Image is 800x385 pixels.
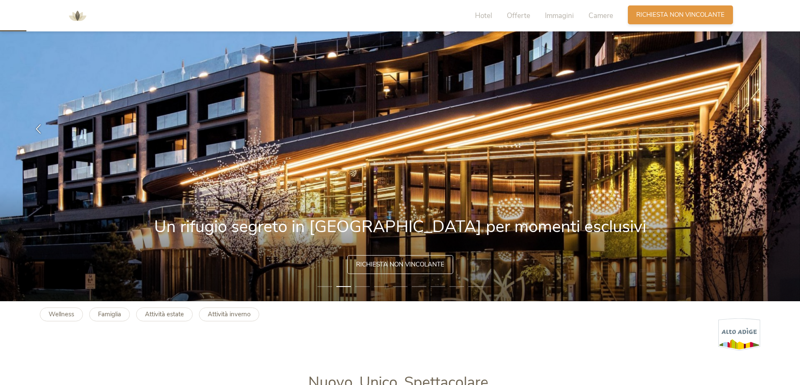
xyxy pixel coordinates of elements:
[98,310,121,318] b: Famiglia
[208,310,250,318] b: Attività inverno
[507,11,530,21] span: Offerte
[40,307,83,321] a: Wellness
[65,13,90,18] a: AMONTI & LUNARIS Wellnessresort
[718,318,760,351] img: Alto Adige
[89,307,130,321] a: Famiglia
[145,310,184,318] b: Attività estate
[49,310,74,318] b: Wellness
[475,11,492,21] span: Hotel
[65,3,90,28] img: AMONTI & LUNARIS Wellnessresort
[199,307,259,321] a: Attività inverno
[588,11,613,21] span: Camere
[356,260,444,269] span: Richiesta non vincolante
[545,11,574,21] span: Immagini
[636,10,725,19] span: Richiesta non vincolante
[136,307,193,321] a: Attività estate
